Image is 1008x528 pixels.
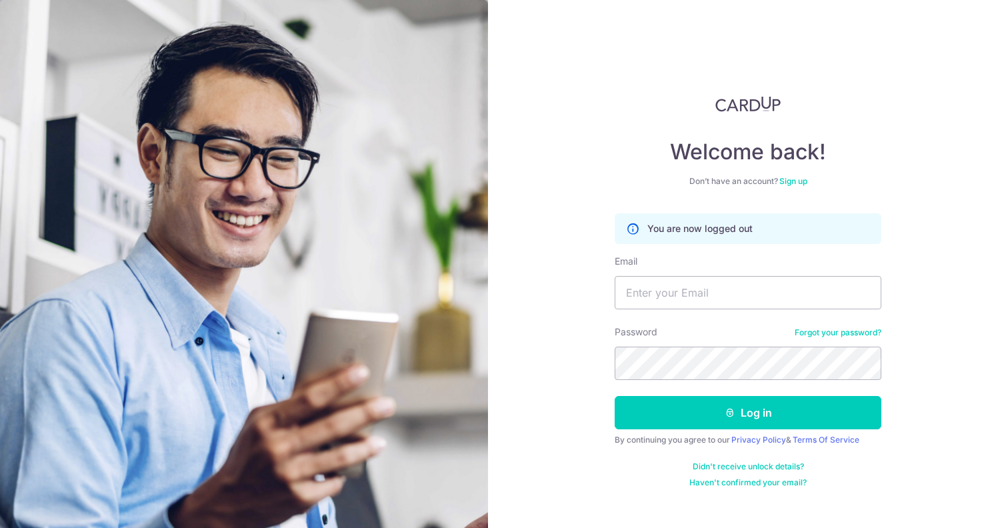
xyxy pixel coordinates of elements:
div: By continuing you agree to our & [615,435,881,445]
label: Password [615,325,657,339]
a: Terms Of Service [793,435,859,445]
h4: Welcome back! [615,139,881,165]
a: Haven't confirmed your email? [689,477,807,488]
div: Don’t have an account? [615,176,881,187]
label: Email [615,255,637,268]
a: Privacy Policy [731,435,786,445]
a: Forgot your password? [795,327,881,338]
a: Didn't receive unlock details? [693,461,804,472]
input: Enter your Email [615,276,881,309]
a: Sign up [779,176,807,186]
img: CardUp Logo [715,96,781,112]
p: You are now logged out [647,222,753,235]
button: Log in [615,396,881,429]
